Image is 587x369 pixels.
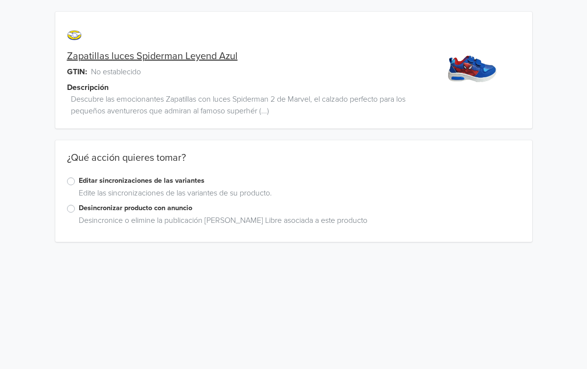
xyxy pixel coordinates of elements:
label: Editar sincronizaciones de las variantes [79,175,520,186]
div: Edite las sincronizaciones de las variantes de su producto. [75,187,520,203]
span: No establecido [91,66,141,78]
div: Desincronice o elimine la publicación [PERSON_NAME] Libre asociada a este producto [75,215,520,230]
span: Descripción [67,82,109,93]
a: Zapatillas luces Spiderman Leyend Azul [67,50,238,62]
label: Desincronizar producto con anuncio [79,203,520,214]
img: product_image [435,31,509,105]
div: ¿Qué acción quieres tomar? [55,152,532,175]
span: GTIN: [67,66,87,78]
span: Descubre las emocionantes Zapatillas con luces Spiderman 2 de Marvel, el calzado perfecto para lo... [71,93,425,117]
